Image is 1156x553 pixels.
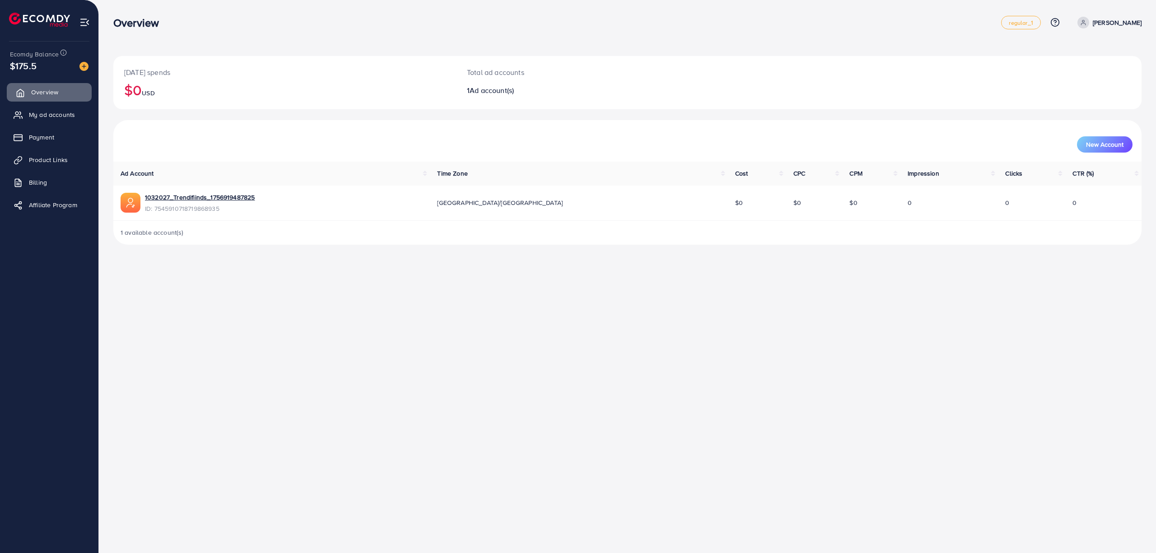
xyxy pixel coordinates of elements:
[1009,20,1033,26] span: regular_1
[31,88,58,97] span: Overview
[735,169,748,178] span: Cost
[113,16,166,29] h3: Overview
[467,86,702,95] h2: 1
[145,193,255,202] a: 1032027_Trendifiinds_1756919487825
[145,204,255,213] span: ID: 7545910718719868935
[7,151,92,169] a: Product Links
[793,198,801,207] span: $0
[437,198,563,207] span: [GEOGRAPHIC_DATA]/[GEOGRAPHIC_DATA]
[29,155,68,164] span: Product Links
[470,85,514,95] span: Ad account(s)
[437,169,467,178] span: Time Zone
[124,67,445,78] p: [DATE] spends
[142,88,154,98] span: USD
[908,198,912,207] span: 0
[7,83,92,101] a: Overview
[1072,198,1077,207] span: 0
[7,196,92,214] a: Affiliate Program
[29,200,77,209] span: Affiliate Program
[79,62,89,71] img: image
[10,50,59,59] span: Ecomdy Balance
[1086,141,1123,148] span: New Account
[29,133,54,142] span: Payment
[1001,16,1040,29] a: regular_1
[1077,136,1133,153] button: New Account
[9,13,70,27] img: logo
[29,110,75,119] span: My ad accounts
[1005,198,1009,207] span: 0
[10,59,37,72] span: $175.5
[7,106,92,124] a: My ad accounts
[735,198,743,207] span: $0
[1005,169,1022,178] span: Clicks
[79,17,90,28] img: menu
[124,81,445,98] h2: $0
[7,173,92,191] a: Billing
[467,67,702,78] p: Total ad accounts
[1118,512,1149,546] iframe: Chat
[908,169,939,178] span: Impression
[121,228,184,237] span: 1 available account(s)
[1074,17,1142,28] a: [PERSON_NAME]
[849,198,857,207] span: $0
[29,178,47,187] span: Billing
[1093,17,1142,28] p: [PERSON_NAME]
[121,193,140,213] img: ic-ads-acc.e4c84228.svg
[849,169,862,178] span: CPM
[7,128,92,146] a: Payment
[793,169,805,178] span: CPC
[1072,169,1094,178] span: CTR (%)
[121,169,154,178] span: Ad Account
